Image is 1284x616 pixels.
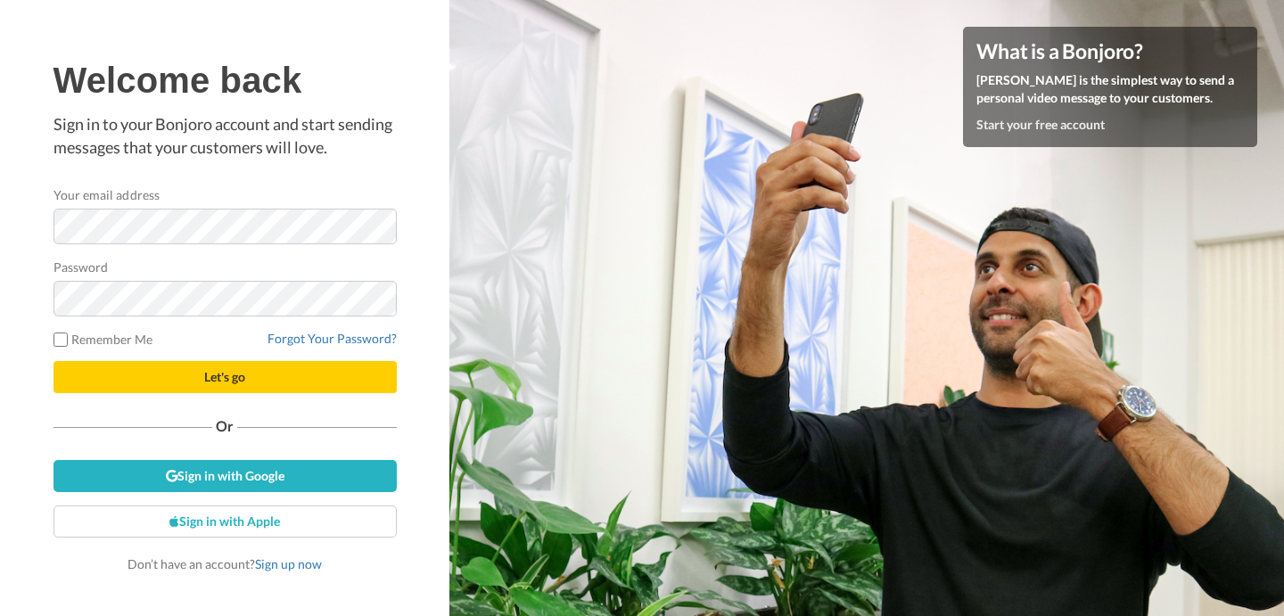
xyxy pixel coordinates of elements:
span: Don’t have an account? [128,556,322,571]
input: Remember Me [53,333,68,347]
a: Start your free account [976,117,1105,132]
p: [PERSON_NAME] is the simplest way to send a personal video message to your customers. [976,71,1244,107]
p: Sign in to your Bonjoro account and start sending messages that your customers will love. [53,113,397,159]
h1: Welcome back [53,61,397,100]
label: Remember Me [53,330,153,349]
label: Password [53,258,109,276]
a: Sign in with Google [53,460,397,492]
span: Or [212,420,237,432]
a: Forgot Your Password? [267,331,397,346]
a: Sign in with Apple [53,505,397,538]
label: Your email address [53,185,160,204]
a: Sign up now [255,556,322,571]
span: Let's go [204,369,245,384]
button: Let's go [53,361,397,393]
h4: What is a Bonjoro? [976,40,1244,62]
